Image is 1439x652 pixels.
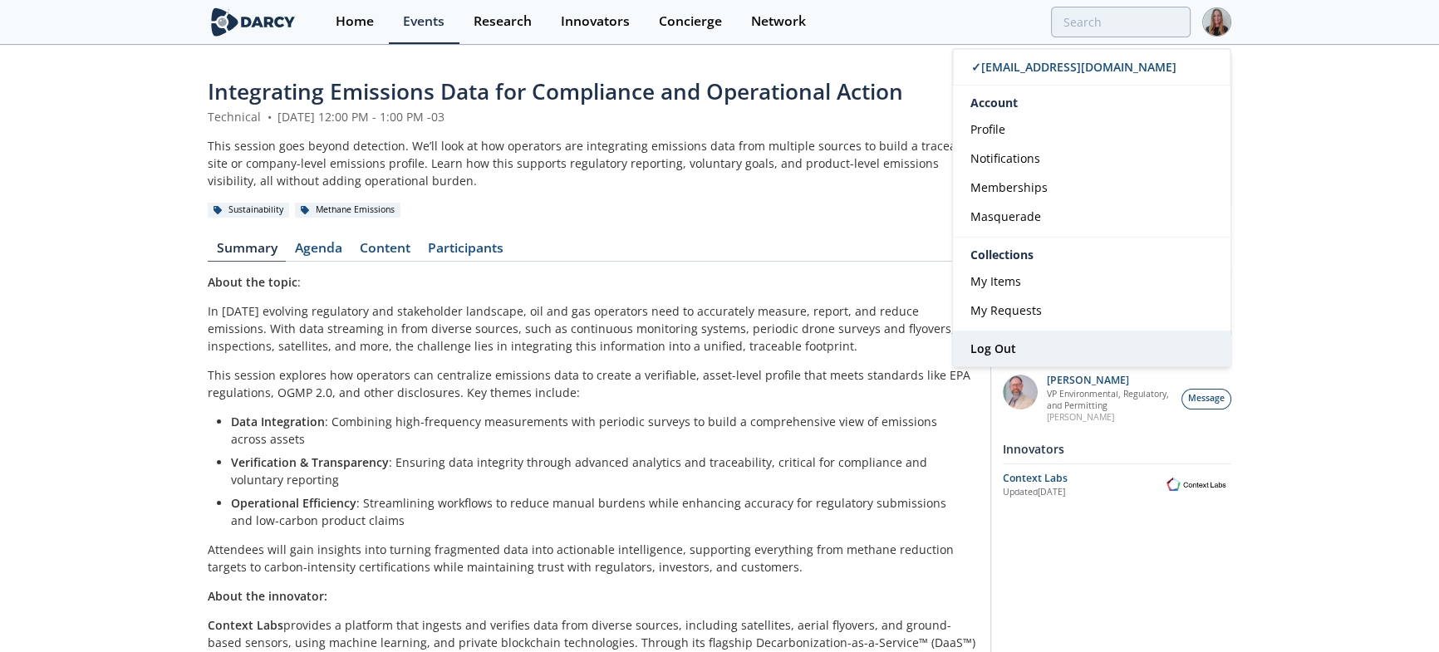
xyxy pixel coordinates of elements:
div: Collections [953,243,1230,267]
p: Attendees will gain insights into turning fragmented data into actionable intelligence, supportin... [208,541,979,576]
strong: Data Integration [231,414,325,429]
div: Events [403,15,444,28]
a: Profile [953,115,1230,144]
div: Home [336,15,374,28]
li: : Combining high-frequency measurements with periodic surveys to build a comprehensive view of em... [231,413,967,448]
img: Context Labs [1162,475,1231,494]
span: Profile [970,121,1005,137]
div: Network [751,15,806,28]
div: Updated [DATE] [1003,486,1162,499]
p: : [208,273,979,291]
p: In [DATE] evolving regulatory and stakeholder landscape, oil and gas operators need to accurately... [208,302,979,355]
div: Innovators [1003,434,1231,463]
span: My Requests [970,302,1042,318]
a: Agenda [286,242,351,262]
a: My Items [953,267,1230,296]
strong: About the innovator: [208,588,327,604]
span: My Items [970,273,1021,289]
strong: Operational Efficiency [231,495,356,511]
strong: Context Labs [208,617,283,633]
div: Innovators [561,15,630,28]
a: ✓[EMAIL_ADDRESS][DOMAIN_NAME] [953,49,1230,86]
a: Participants [419,242,512,262]
a: My Requests [953,296,1230,325]
p: [PERSON_NAME] [1047,411,1173,423]
strong: Verification & Transparency [231,454,389,470]
a: Masquerade [953,202,1230,231]
li: : Streamlining workflows to reduce manual burdens while enhancing accuracy for regulatory submiss... [231,494,967,529]
img: logo-wide.svg [208,7,298,37]
a: Context Labs Updated[DATE] Context Labs [1003,470,1231,499]
div: Context Labs [1003,471,1162,486]
span: Message [1188,392,1225,405]
a: Memberships [953,173,1230,202]
span: Notifications [970,150,1040,166]
input: Advanced Search [1051,7,1191,37]
p: [PERSON_NAME] [1047,375,1173,386]
img: Profile [1202,7,1231,37]
a: Log Out [953,331,1230,366]
div: This session goes beyond detection. We’ll look at how operators are integrating emissions data fr... [208,137,979,189]
a: Content [351,242,419,262]
div: Account [953,86,1230,115]
div: Concierge [659,15,722,28]
span: Memberships [970,179,1048,195]
strong: About the topic [208,274,297,290]
div: Technical [DATE] 12:00 PM - 1:00 PM -03 [208,108,979,125]
div: Sustainability [208,203,289,218]
p: This session explores how operators can centralize emissions data to create a verifiable, asset-l... [208,366,979,401]
div: Methane Emissions [295,203,400,218]
div: Research [474,15,532,28]
button: Message [1181,389,1231,409]
a: Summary [208,242,286,262]
span: Masquerade [970,208,1041,224]
img: ed2b4adb-f152-4947-b39b-7b15fa9ececc [1003,375,1038,409]
span: Integrating Emissions Data for Compliance and Operational Action [208,76,903,106]
span: • [264,109,274,125]
span: ✓ [EMAIL_ADDRESS][DOMAIN_NAME] [971,59,1176,75]
li: : Ensuring data integrity through advanced analytics and traceability, critical for compliance an... [231,453,967,488]
a: Notifications [953,144,1230,173]
p: VP Environmental, Regulatory, and Permitting [1047,388,1173,411]
span: Log Out [970,341,1016,356]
